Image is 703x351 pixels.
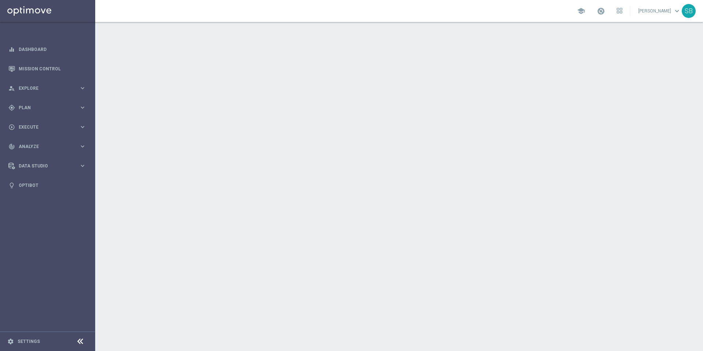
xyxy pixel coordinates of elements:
[8,175,86,195] div: Optibot
[7,338,14,345] i: settings
[8,46,15,53] i: equalizer
[673,7,681,15] span: keyboard_arrow_down
[19,86,79,90] span: Explore
[18,339,40,344] a: Settings
[8,85,15,92] i: person_search
[19,40,86,59] a: Dashboard
[79,123,86,130] i: keyboard_arrow_right
[8,144,86,149] button: track_changes Analyze keyboard_arrow_right
[8,47,86,52] button: equalizer Dashboard
[8,163,79,169] div: Data Studio
[19,164,79,168] span: Data Studio
[19,59,86,78] a: Mission Control
[19,175,86,195] a: Optibot
[19,125,79,129] span: Execute
[8,105,86,111] button: gps_fixed Plan keyboard_arrow_right
[79,104,86,111] i: keyboard_arrow_right
[79,162,86,169] i: keyboard_arrow_right
[8,104,79,111] div: Plan
[8,182,15,189] i: lightbulb
[8,40,86,59] div: Dashboard
[19,144,79,149] span: Analyze
[8,124,79,130] div: Execute
[79,85,86,92] i: keyboard_arrow_right
[577,7,585,15] span: school
[8,143,79,150] div: Analyze
[682,4,696,18] div: SB
[19,106,79,110] span: Plan
[8,143,15,150] i: track_changes
[8,59,86,78] div: Mission Control
[8,85,79,92] div: Explore
[8,104,15,111] i: gps_fixed
[8,66,86,72] button: Mission Control
[8,163,86,169] button: Data Studio keyboard_arrow_right
[8,85,86,91] button: person_search Explore keyboard_arrow_right
[8,124,86,130] button: play_circle_outline Execute keyboard_arrow_right
[637,5,682,16] a: [PERSON_NAME]keyboard_arrow_down
[8,182,86,188] button: lightbulb Optibot
[8,124,15,130] i: play_circle_outline
[79,143,86,150] i: keyboard_arrow_right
